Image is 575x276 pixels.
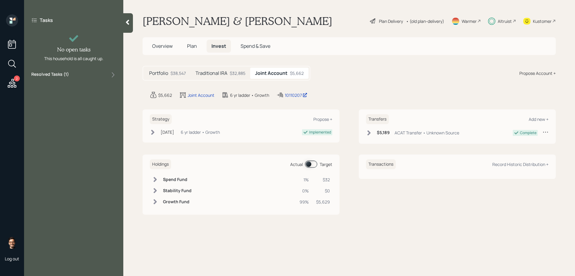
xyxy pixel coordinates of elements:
[255,70,287,76] h5: Joint Account
[150,159,171,169] h6: Holdings
[31,71,69,78] label: Resolved Tasks ( 1 )
[406,18,444,24] div: • (old plan-delivery)
[300,176,309,183] div: 1%
[163,199,192,204] h6: Growth Fund
[163,188,192,193] h6: Stability Fund
[498,18,512,24] div: Altruist
[533,18,552,24] div: Kustomer
[313,116,332,122] div: Propose +
[230,92,269,98] div: 6 yr ladder • Growth
[6,237,18,249] img: sami-boghos-headshot.png
[492,161,549,167] div: Record Historic Distribution +
[195,70,227,76] h5: Traditional IRA
[300,199,309,205] div: 99%
[320,161,332,167] div: Target
[230,70,245,76] div: $32,885
[163,177,192,182] h6: Spend Fund
[366,159,396,169] h6: Transactions
[300,188,309,194] div: 0%
[149,70,168,76] h5: Portfolio
[161,129,174,135] div: [DATE]
[316,199,330,205] div: $5,629
[40,17,53,23] label: Tasks
[290,161,303,167] div: Actual
[181,129,220,135] div: 6 yr ladder • Growth
[211,43,226,49] span: Invest
[309,130,331,135] div: Implemented
[44,55,103,62] div: This household is all caught up.
[529,116,549,122] div: Add new +
[57,46,91,53] h4: No open tasks
[462,18,477,24] div: Warmer
[366,114,389,124] h6: Transfers
[14,75,20,81] div: 2
[290,70,304,76] div: $5,662
[395,130,459,136] div: ACAT Transfer • Unknown Source
[5,256,19,262] div: Log out
[150,114,172,124] h6: Strategy
[158,92,172,98] div: $5,662
[187,43,197,49] span: Plan
[188,92,214,98] div: Joint Account
[519,70,556,76] div: Propose Account +
[316,176,330,183] div: $32
[316,188,330,194] div: $0
[520,130,537,136] div: Complete
[152,43,173,49] span: Overview
[377,130,390,135] h6: $5,189
[143,14,332,28] h1: [PERSON_NAME] & [PERSON_NAME]
[379,18,403,24] div: Plan Delivery
[171,70,186,76] div: $38,547
[241,43,270,49] span: Spend & Save
[285,92,307,98] div: 10110207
